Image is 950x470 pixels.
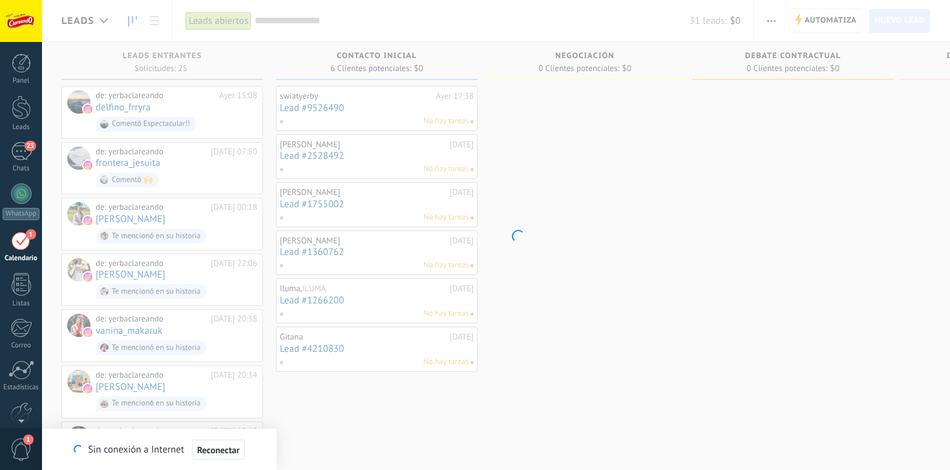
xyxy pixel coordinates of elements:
button: Reconectar [192,440,245,460]
span: 1 [26,229,36,240]
span: Reconectar [197,445,240,455]
div: WhatsApp [3,208,39,220]
div: Leads [3,123,40,132]
div: Estadísticas [3,383,40,392]
span: 23 [25,141,36,151]
div: Panel [3,77,40,85]
div: Correo [3,342,40,350]
div: Calendario [3,254,40,263]
span: 1 [23,434,34,445]
div: Sin conexión a Internet [74,439,244,460]
div: Chats [3,165,40,173]
div: Listas [3,300,40,308]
